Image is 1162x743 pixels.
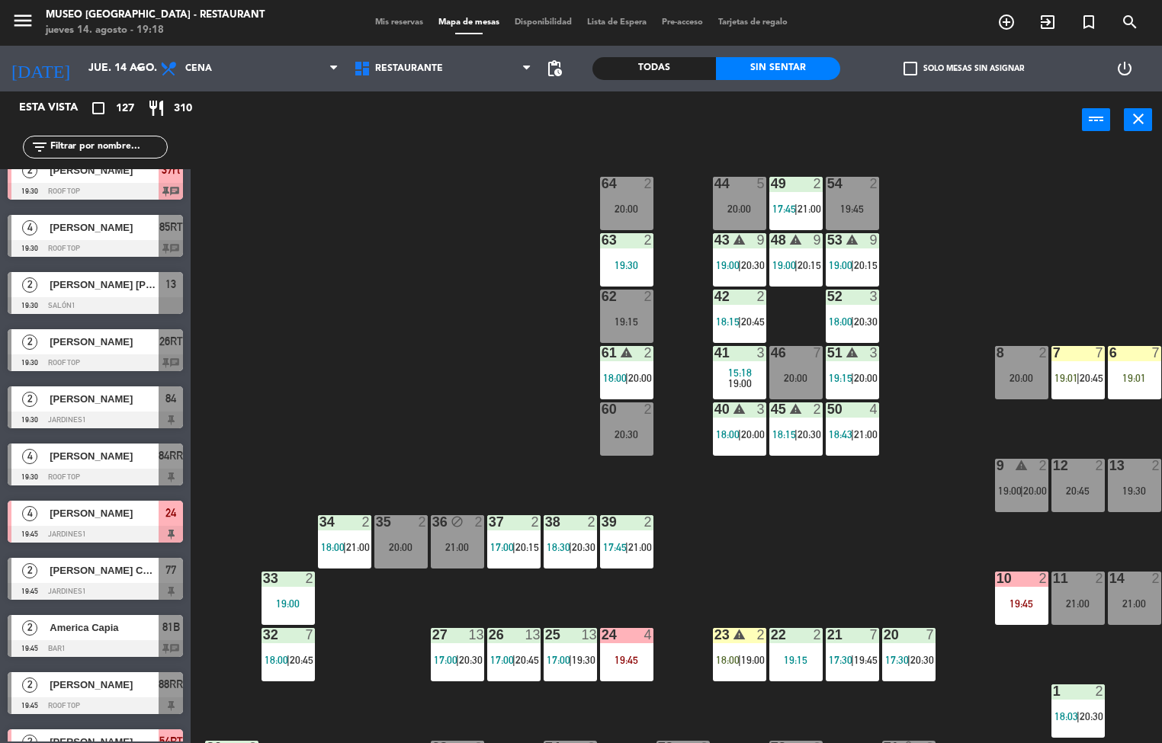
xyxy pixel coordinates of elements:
div: 61 [602,346,602,360]
span: Pre-acceso [654,18,711,27]
span: | [738,428,741,440]
span: check_box_outline_blank [904,62,917,75]
span: 24 [165,504,176,522]
div: 13 [581,628,596,642]
div: 2 [813,628,822,642]
span: 26RT [159,332,183,351]
div: 14 [1109,572,1110,585]
span: 20:30 [798,428,821,440]
div: 36 [432,515,433,529]
span: [PERSON_NAME] [50,334,159,350]
span: 21:00 [798,203,821,215]
div: 62 [602,290,602,303]
div: 2 [418,515,427,529]
span: | [1077,710,1080,722]
div: 2 [756,290,766,303]
div: 19:45 [600,655,653,665]
div: 12 [1053,459,1054,472]
span: 20:00 [854,372,878,384]
div: 53 [827,233,828,247]
div: 6 [1109,346,1110,360]
div: 5 [756,177,766,191]
div: 19:01 [1108,373,1161,383]
span: 85RT [159,218,183,236]
input: Filtrar por nombre... [49,139,167,155]
div: 19:00 [262,598,315,609]
span: 17:00 [434,654,457,666]
div: 2 [1038,572,1048,585]
div: 2 [644,402,653,416]
span: | [343,541,346,553]
span: | [1020,485,1023,497]
span: | [851,259,854,271]
span: Tarjetas de regalo [711,18,795,27]
div: 7 [926,628,935,642]
div: 43 [714,233,715,247]
span: 20:15 [515,541,539,553]
div: 52 [827,290,828,303]
div: 4 [869,402,878,416]
span: 4 [22,449,37,464]
span: | [625,541,628,553]
span: 20:30 [459,654,483,666]
span: | [907,654,910,666]
div: 13 [1109,459,1110,472]
button: close [1124,108,1152,131]
div: 20:45 [1051,485,1105,496]
span: 19:00 [829,259,852,271]
div: 33 [263,572,264,585]
span: America Capia [50,620,159,636]
div: 13 [468,628,483,642]
span: | [738,259,741,271]
span: 20:15 [854,259,878,271]
span: 2 [22,392,37,407]
span: | [512,654,515,666]
span: 19:30 [572,654,595,666]
div: 7 [813,346,822,360]
i: warning [846,233,859,246]
span: [PERSON_NAME] [50,219,159,235]
span: 20:15 [798,259,821,271]
div: 21:00 [1108,598,1161,609]
span: | [794,428,798,440]
i: restaurant [147,99,165,117]
span: Cena [185,63,212,74]
div: 7 [305,628,314,642]
span: 19:15 [829,372,852,384]
div: Museo [GEOGRAPHIC_DATA] - Restaurant [46,8,265,23]
span: 18:30 [547,541,570,553]
span: [PERSON_NAME] [50,677,159,693]
span: 20:45 [1080,372,1103,384]
div: 19:45 [826,203,879,214]
span: [PERSON_NAME] Cuba [50,562,159,578]
span: 19:00 [741,654,765,666]
div: 7 [1053,346,1054,360]
div: 20:30 [600,429,653,440]
div: 2 [644,515,653,529]
span: | [512,541,515,553]
span: | [851,372,854,384]
span: | [738,315,741,328]
i: filter_list [30,138,49,156]
span: 20:30 [854,315,878,328]
div: 2 [644,290,653,303]
span: [PERSON_NAME] [50,448,159,464]
div: 2 [813,402,822,416]
span: | [625,372,628,384]
span: 20:30 [741,259,765,271]
i: warning [733,628,746,641]
span: 19:00 [728,377,752,389]
span: 18:00 [829,315,852,328]
div: 11 [1053,572,1054,585]
div: 21:00 [431,542,484,552]
span: 18:15 [716,315,740,328]
span: 18:00 [716,428,740,440]
div: 25 [545,628,546,642]
div: 4 [644,628,653,642]
div: 64 [602,177,602,191]
span: | [851,315,854,328]
i: crop_square [89,99,108,117]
